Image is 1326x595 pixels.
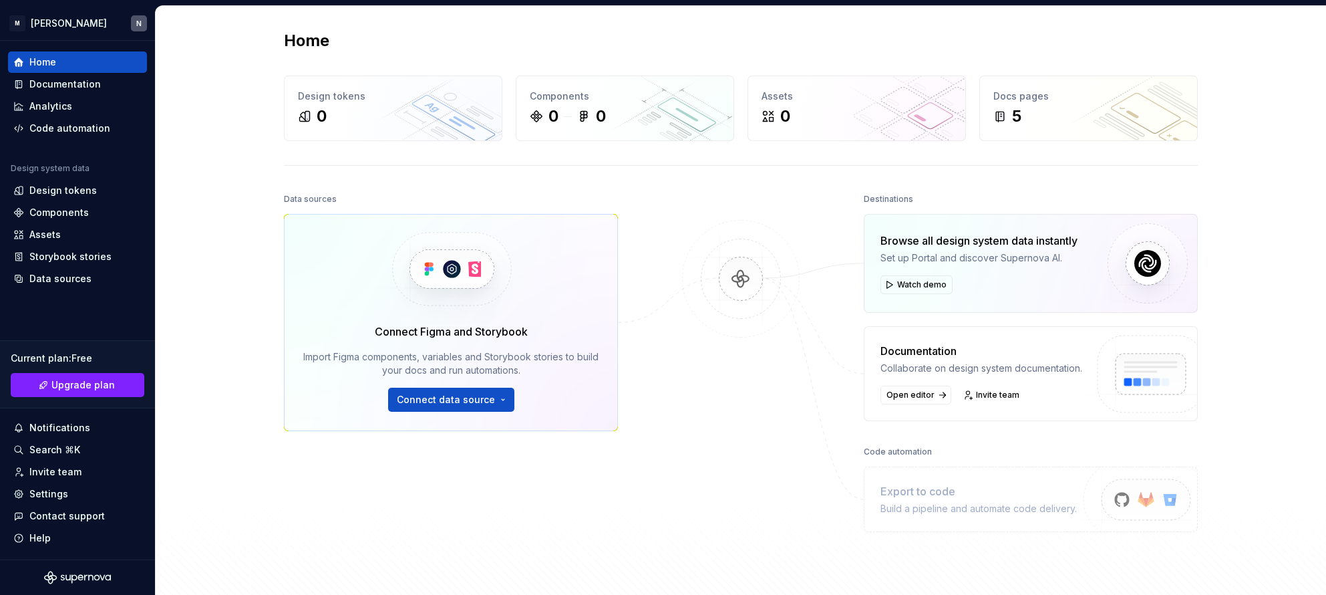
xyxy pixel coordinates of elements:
a: Open editor [880,386,951,404]
div: M [9,15,25,31]
div: Code automation [864,443,932,461]
div: 0 [780,106,790,127]
a: Storybook stories [8,246,147,267]
a: Assets0 [748,76,966,141]
a: Settings [8,483,147,505]
button: Watch demo [880,275,953,294]
div: Documentation [29,78,101,91]
h2: Home [284,30,329,51]
div: Contact support [29,509,105,523]
div: Documentation [880,343,1082,359]
div: Data sources [29,272,92,285]
div: Docs pages [993,90,1184,103]
a: Code automation [8,118,147,139]
div: Components [29,206,89,219]
div: Home [29,55,56,69]
div: 0 [596,106,606,127]
div: Analytics [29,100,72,113]
a: Upgrade plan [11,373,144,397]
svg: Supernova Logo [44,571,111,584]
button: Help [8,527,147,549]
div: Collaborate on design system documentation. [880,362,1082,375]
a: Data sources [8,268,147,289]
div: [PERSON_NAME] [31,17,107,30]
div: Current plan : Free [11,352,144,365]
a: Design tokens0 [284,76,502,141]
div: Invite team [29,465,81,479]
button: Notifications [8,417,147,439]
div: Design system data [11,163,90,174]
a: Analytics [8,96,147,117]
button: M[PERSON_NAME]N [3,9,152,37]
button: Connect data source [388,388,514,412]
div: Settings [29,487,68,501]
button: Search ⌘K [8,439,147,461]
div: 0 [548,106,558,127]
span: Watch demo [897,279,947,290]
div: Storybook stories [29,250,112,263]
a: Design tokens [8,180,147,201]
span: Open editor [886,390,935,400]
div: Import Figma components, variables and Storybook stories to build your docs and run automations. [303,350,599,377]
a: Invite team [8,461,147,483]
div: Design tokens [298,90,488,103]
div: Components [530,90,720,103]
span: Invite team [976,390,1019,400]
a: Docs pages5 [979,76,1198,141]
a: Home [8,51,147,73]
div: Browse all design system data instantly [880,233,1078,249]
a: Components00 [516,76,734,141]
span: Upgrade plan [51,378,115,392]
div: Design tokens [29,184,97,197]
div: Help [29,531,51,545]
div: Notifications [29,421,90,435]
div: Export to code [880,483,1077,499]
div: N [136,18,142,29]
div: Code automation [29,122,110,135]
div: Build a pipeline and automate code delivery. [880,502,1077,515]
a: Assets [8,224,147,245]
span: Connect data source [397,393,495,406]
div: Assets [762,90,952,103]
a: Invite team [959,386,1025,404]
div: 5 [1012,106,1021,127]
div: Destinations [864,190,913,209]
a: Components [8,202,147,223]
div: Data sources [284,190,337,209]
div: 0 [317,106,327,127]
div: Assets [29,228,61,241]
div: Search ⌘K [29,443,80,457]
div: Set up Portal and discover Supernova AI. [880,251,1078,265]
a: Documentation [8,74,147,95]
button: Contact support [8,505,147,527]
div: Connect Figma and Storybook [375,324,528,340]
